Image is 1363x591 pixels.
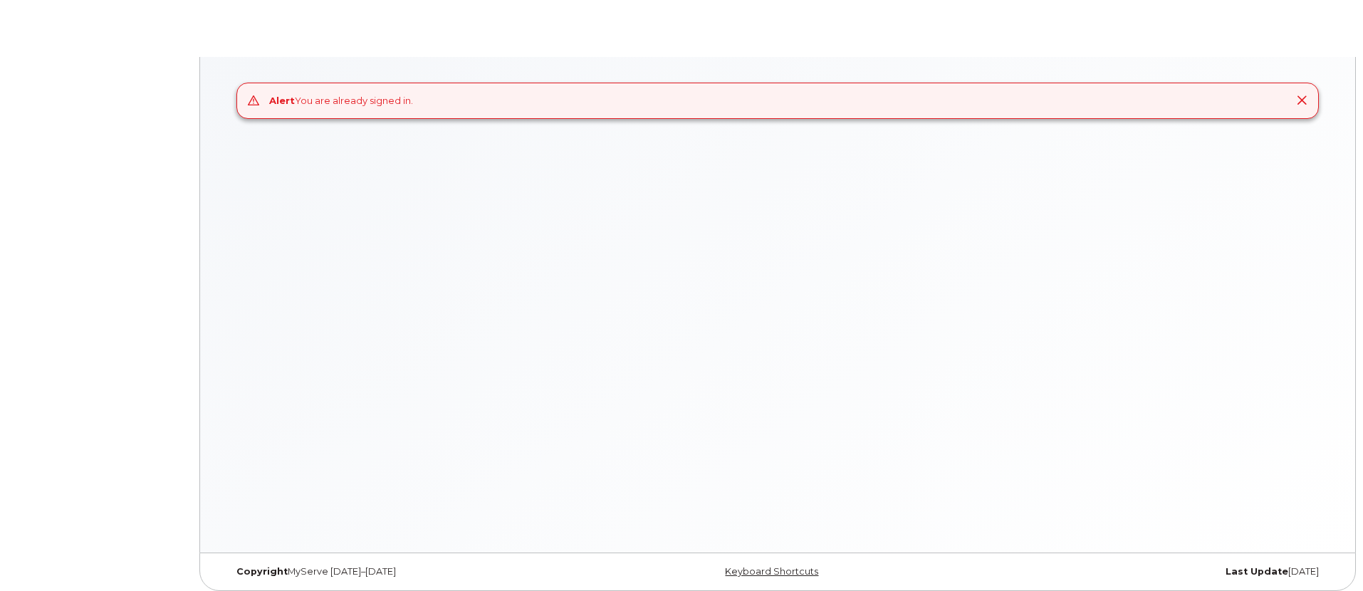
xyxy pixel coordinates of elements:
[226,566,594,577] div: MyServe [DATE]–[DATE]
[269,95,295,106] strong: Alert
[725,566,818,577] a: Keyboard Shortcuts
[269,94,413,108] div: You are already signed in.
[236,566,288,577] strong: Copyright
[961,566,1330,577] div: [DATE]
[1226,566,1288,577] strong: Last Update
